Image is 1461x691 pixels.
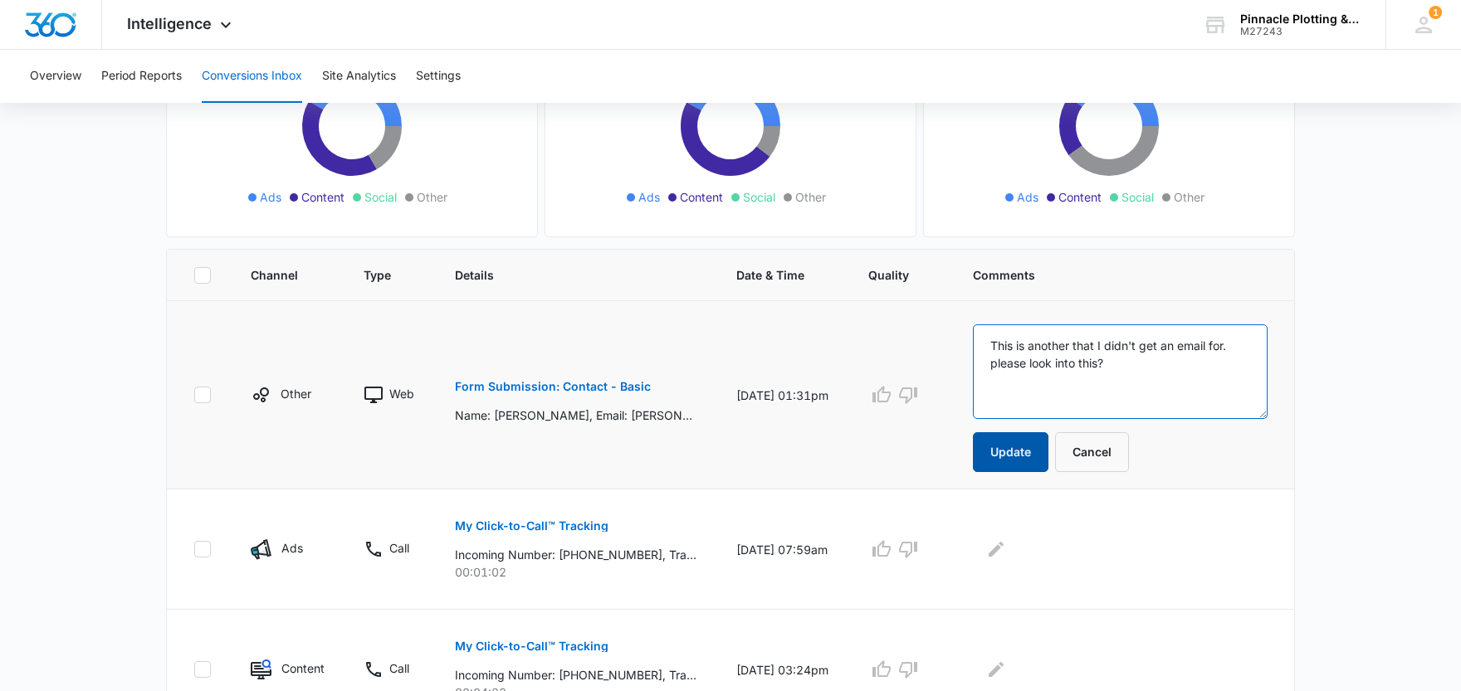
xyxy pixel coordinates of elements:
[455,563,696,581] p: 00:01:02
[1429,6,1442,19] div: notifications count
[1174,188,1204,206] span: Other
[868,266,909,284] span: Quality
[455,367,651,406] button: Form Submission: Contact - Basic
[973,266,1244,284] span: Comments
[455,381,651,392] p: Form Submission: Contact - Basic
[455,626,608,666] button: My Click-to-Call™ Tracking
[983,656,1009,683] button: Edit Comments
[1058,188,1102,206] span: Content
[455,666,696,684] p: Incoming Number: [PHONE_NUMBER], Tracking Number: [PHONE_NUMBER], Ring To: [PHONE_NUMBER], Caller...
[281,539,303,557] p: Ads
[389,385,414,402] p: Web
[973,324,1268,419] textarea: This is another that I didn't get an email for. please look into this?
[389,539,409,557] p: Call
[716,489,848,610] td: [DATE] 07:59am
[1429,6,1442,19] span: 1
[638,188,660,206] span: Ads
[281,385,311,402] p: Other
[281,659,324,677] p: Content
[1017,188,1038,206] span: Ads
[983,536,1009,562] button: Edit Comments
[260,188,281,206] span: Ads
[1240,26,1361,37] div: account id
[416,50,461,103] button: Settings
[30,50,81,103] button: Overview
[716,301,848,489] td: [DATE] 01:31pm
[455,406,696,424] p: Name: [PERSON_NAME], Email: [PERSON_NAME][EMAIL_ADDRESS][PERSON_NAME][DOMAIN_NAME], Phone: [PHONE...
[127,15,212,32] span: Intelligence
[455,520,608,532] p: My Click-to-Call™ Tracking
[795,188,826,206] span: Other
[301,188,344,206] span: Content
[455,266,672,284] span: Details
[455,640,608,652] p: My Click-to-Call™ Tracking
[251,266,300,284] span: Channel
[455,506,608,546] button: My Click-to-Call™ Tracking
[101,50,182,103] button: Period Reports
[389,659,409,677] p: Call
[417,188,447,206] span: Other
[455,546,696,563] p: Incoming Number: [PHONE_NUMBER], Tracking Number: [PHONE_NUMBER], Ring To: [PHONE_NUMBER], Caller...
[1240,12,1361,26] div: account name
[743,188,775,206] span: Social
[364,266,391,284] span: Type
[736,266,804,284] span: Date & Time
[364,188,397,206] span: Social
[680,188,723,206] span: Content
[1121,188,1154,206] span: Social
[322,50,396,103] button: Site Analytics
[202,50,302,103] button: Conversions Inbox
[1055,432,1129,472] button: Cancel
[973,432,1048,472] button: Update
